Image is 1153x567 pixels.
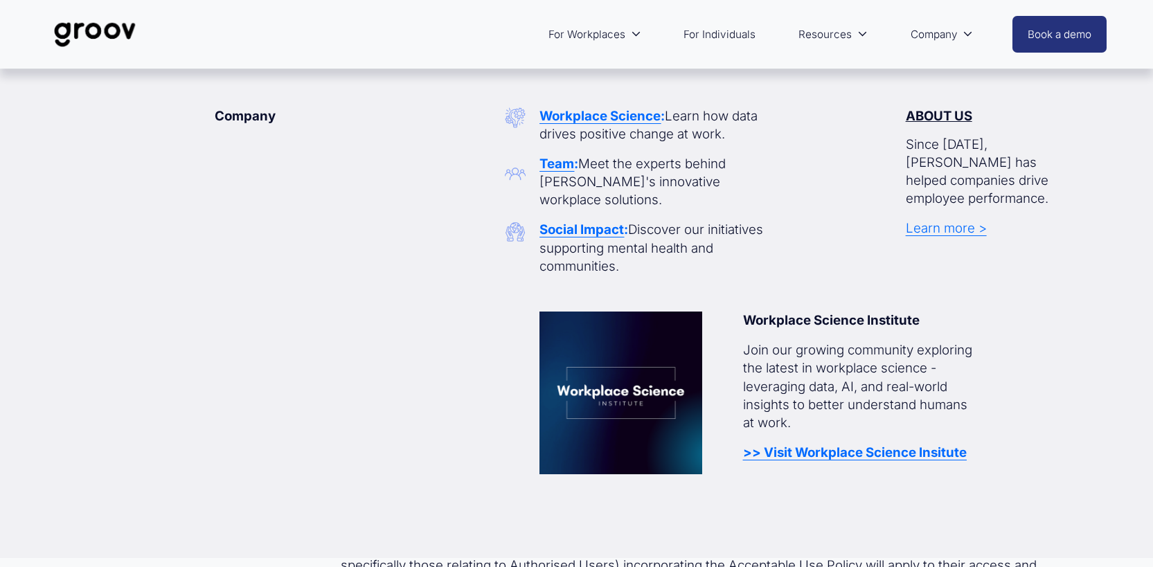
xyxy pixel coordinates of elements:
p: Since [DATE], [PERSON_NAME] has helped companies drive employee performance. [906,136,1061,208]
a: folder dropdown [904,18,981,51]
p: Discover our initiatives supporting mental health and communities. [539,221,776,276]
span: For Workplaces [548,25,625,44]
a: For Individuals [677,18,762,51]
strong: Workplace Science Institute [743,312,920,328]
img: Groov | Workplace Science Platform | Unlock Performance | Drive Results [46,12,144,57]
a: Workplace Science [539,108,661,124]
strong: ABOUT US [906,108,972,124]
strong: : [661,108,665,124]
p: Meet the experts behind [PERSON_NAME]'s innovative workplace solutions. [539,155,776,210]
a: >> Visit Workplace Science Insitute [743,444,967,460]
a: folder dropdown [792,18,875,51]
a: Team [539,156,574,172]
a: Social Impact [539,222,624,237]
a: Learn more > [906,220,987,236]
a: folder dropdown [542,18,648,51]
strong: : [574,156,578,172]
a: Book a demo [1012,16,1107,53]
p: Join our growing community exploring the latest in workplace science - leveraging data, AI, and r... [743,341,979,432]
span: Company [911,25,958,44]
strong: Company [215,108,276,124]
strong: : [624,222,628,237]
p: Learn how data drives positive change at work. [539,107,776,143]
span: Resources [798,25,852,44]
